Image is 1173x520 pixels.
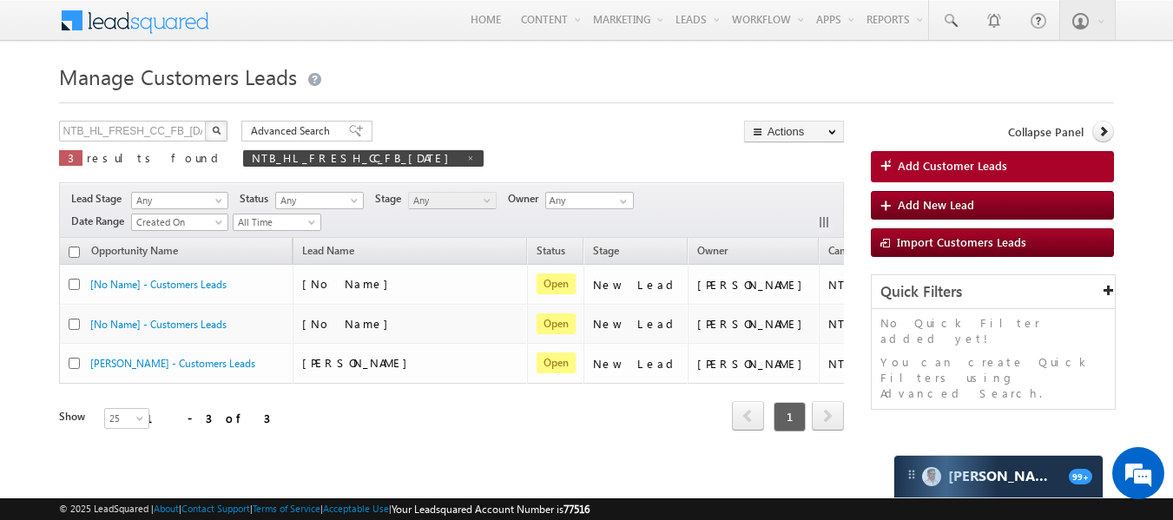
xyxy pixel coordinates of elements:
[828,244,906,257] span: Campaign Name
[236,401,315,425] em: Start Chat
[697,356,811,372] div: [PERSON_NAME]
[59,63,297,90] span: Manage Customers Leads
[323,503,389,514] a: Acceptable Use
[898,158,1007,174] span: Add Customer Leads
[593,244,619,257] span: Stage
[508,191,545,207] span: Owner
[131,192,228,209] a: Any
[593,316,680,332] div: New Lead
[812,401,844,431] span: next
[774,402,806,431] span: 1
[880,315,1107,346] p: No Quick Filter added yet!
[872,275,1116,309] div: Quick Filters
[375,191,408,207] span: Stage
[409,193,491,208] span: Any
[922,467,941,486] img: Carter
[697,277,811,293] div: [PERSON_NAME]
[697,316,811,332] div: [PERSON_NAME]
[732,401,764,431] span: prev
[584,241,628,264] a: Stage
[593,277,680,293] div: New Lead
[392,503,590,516] span: Your Leadsquared Account Number is
[234,214,316,230] span: All Time
[69,247,80,258] input: Check all records
[828,356,1002,372] div: NTB_HL_FRESH_CC_FB_[DATE]
[59,501,590,517] span: © 2025 LeadSquared | | | | |
[275,192,364,209] a: Any
[898,197,974,212] span: Add New Lead
[132,193,222,208] span: Any
[146,408,270,428] div: 1 - 3 of 3
[893,455,1104,498] div: carter-dragCarter[PERSON_NAME]99+
[30,91,73,114] img: d_60004797649_company_0_60004797649
[545,192,634,209] input: Type to Search
[408,192,497,209] a: Any
[871,151,1115,182] a: Add Customer Leads
[90,278,227,291] a: [No Name] - Customers Leads
[59,409,90,425] div: Show
[537,352,576,373] span: Open
[948,468,1060,484] span: Carter
[90,357,255,370] a: [PERSON_NAME] - Customers Leads
[528,241,574,264] a: Status
[212,126,221,135] img: Search
[132,214,222,230] span: Created On
[697,244,728,257] span: Owner
[90,318,227,331] a: [No Name] - Customers Leads
[302,276,397,291] span: [No Name]
[293,241,363,264] span: Lead Name
[285,9,326,50] div: Minimize live chat window
[105,411,151,426] span: 25
[131,214,228,231] a: Created On
[251,123,335,139] span: Advanced Search
[302,316,397,331] span: [No Name]
[828,277,1002,293] div: NTB_HL_FRESH_CC_FB_[DATE]
[82,241,187,264] a: Opportunity Name
[744,121,844,142] button: Actions
[610,193,632,210] a: Show All Items
[104,408,149,429] a: 25
[181,503,250,514] a: Contact Support
[252,150,458,165] span: NTB_HL_FRESH_CC_FB_[DATE]
[897,234,1026,249] span: Import Customers Leads
[87,150,225,165] span: results found
[828,316,1002,332] div: NTB_HL_FRESH_CC_FB_[DATE]
[593,356,680,372] div: New Lead
[302,355,416,370] span: [PERSON_NAME]
[90,91,292,114] div: Chat with us now
[233,214,321,231] a: All Time
[905,468,919,482] img: carter-drag
[71,214,131,229] span: Date Range
[68,150,74,165] span: 3
[91,244,178,257] span: Opportunity Name
[537,273,576,294] span: Open
[154,503,179,514] a: About
[880,354,1107,401] p: You can create Quick Filters using Advanced Search.
[71,191,129,207] span: Lead Stage
[23,161,317,386] textarea: Type your message and hit 'Enter'
[276,193,359,208] span: Any
[812,403,844,431] a: next
[537,313,576,334] span: Open
[240,191,275,207] span: Status
[563,503,590,516] span: 77516
[1008,124,1084,140] span: Collapse Panel
[253,503,320,514] a: Terms of Service
[732,403,764,431] a: prev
